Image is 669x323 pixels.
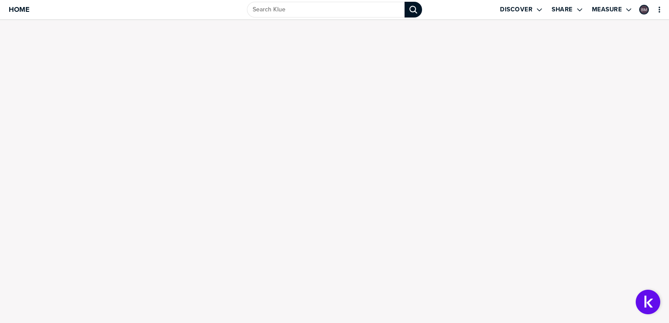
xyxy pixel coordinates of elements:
div: Search Klue [405,2,422,18]
button: Open Support Center [636,290,660,314]
span: Home [9,6,29,13]
label: Share [552,6,573,14]
label: Discover [500,6,532,14]
img: 773b312f6bb182941ae6a8f00171ac48-sml.png [640,6,648,14]
a: Edit Profile [638,4,650,15]
label: Measure [592,6,622,14]
input: Search Klue [247,2,405,18]
div: Barb Mard [639,5,649,14]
